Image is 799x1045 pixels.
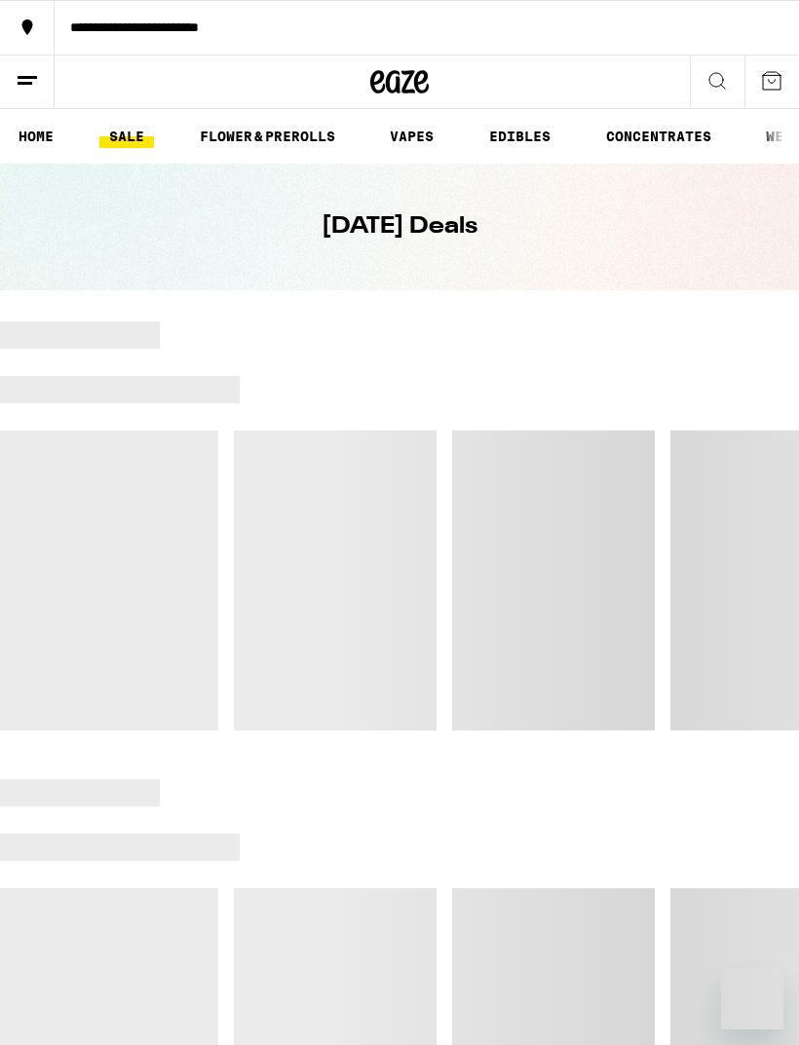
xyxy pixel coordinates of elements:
a: HOME [9,125,63,148]
iframe: Button to launch messaging window [721,967,783,1029]
a: SALE [99,125,154,148]
a: VAPES [380,125,443,148]
a: EDIBLES [479,125,560,148]
h1: [DATE] Deals [322,210,477,243]
a: FLOWER & PREROLLS [190,125,345,148]
a: CONCENTRATES [596,125,721,148]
